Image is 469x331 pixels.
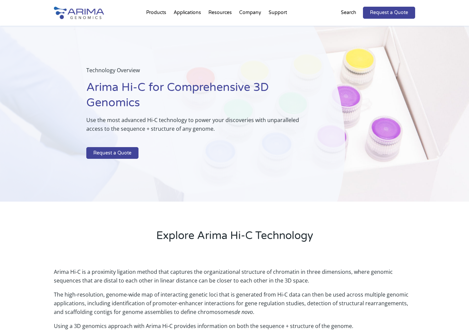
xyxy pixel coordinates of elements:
[86,147,138,159] a: Request a Quote
[54,7,104,19] img: Arima-Genomics-logo
[54,322,415,330] p: Using a 3D genomics approach with Arima Hi-C provides information on both the sequence + structur...
[341,8,356,17] p: Search
[54,290,415,322] p: The high-resolution, genome-wide map of interacting genetic loci that is generated from Hi-C data...
[86,66,312,80] p: Technology Overview
[54,228,415,248] h2: Explore Arima Hi-C Technology
[363,7,415,19] a: Request a Quote
[86,80,312,116] h1: Arima Hi-C for Comprehensive 3D Genomics
[86,116,312,138] p: Use the most advanced Hi-C technology to power your discoveries with unparalleled access to the s...
[234,308,253,316] i: de novo
[54,267,415,290] p: Arima Hi-C is a proximity ligation method that captures the organizational structure of chromatin...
